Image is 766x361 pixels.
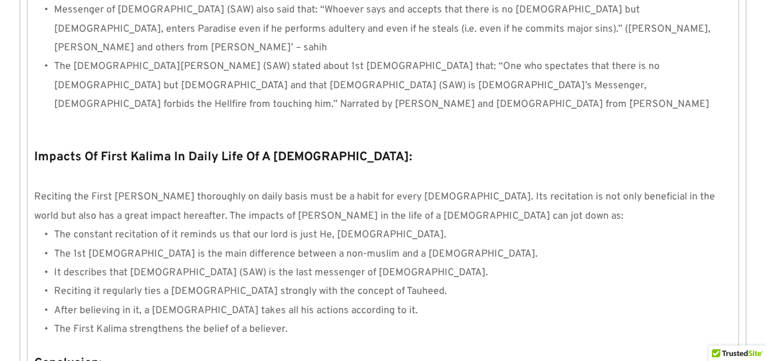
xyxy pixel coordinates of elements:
[54,248,538,260] span: The 1st [DEMOGRAPHIC_DATA] is the main difference between a non-muslim and a [DEMOGRAPHIC_DATA].
[54,60,709,111] span: The [DEMOGRAPHIC_DATA][PERSON_NAME] (SAW) stated about 1st [DEMOGRAPHIC_DATA] that: “One who spec...
[54,267,488,279] span: It describes that [DEMOGRAPHIC_DATA] (SAW) is the last messenger of [DEMOGRAPHIC_DATA].
[34,149,412,165] strong: Impacts Of First Kalima In Daily Life Of A [DEMOGRAPHIC_DATA]:
[54,229,446,241] span: The constant recitation of it reminds us that our lord is just He, [DEMOGRAPHIC_DATA].
[54,323,288,336] span: The First Kalima strengthens the belief of a believer.
[34,191,718,222] span: Reciting the First [PERSON_NAME] thoroughly on daily basis must be a habit for every [DEMOGRAPHIC...
[54,304,418,317] span: After believing in it, a [DEMOGRAPHIC_DATA] takes all his actions according to it.
[54,4,713,54] span: Messenger of [DEMOGRAPHIC_DATA] (SAW) also said that: “Whoever says and accepts that there is no ...
[54,285,447,298] span: Reciting it regularly ties a [DEMOGRAPHIC_DATA] strongly with the concept of Tauheed.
